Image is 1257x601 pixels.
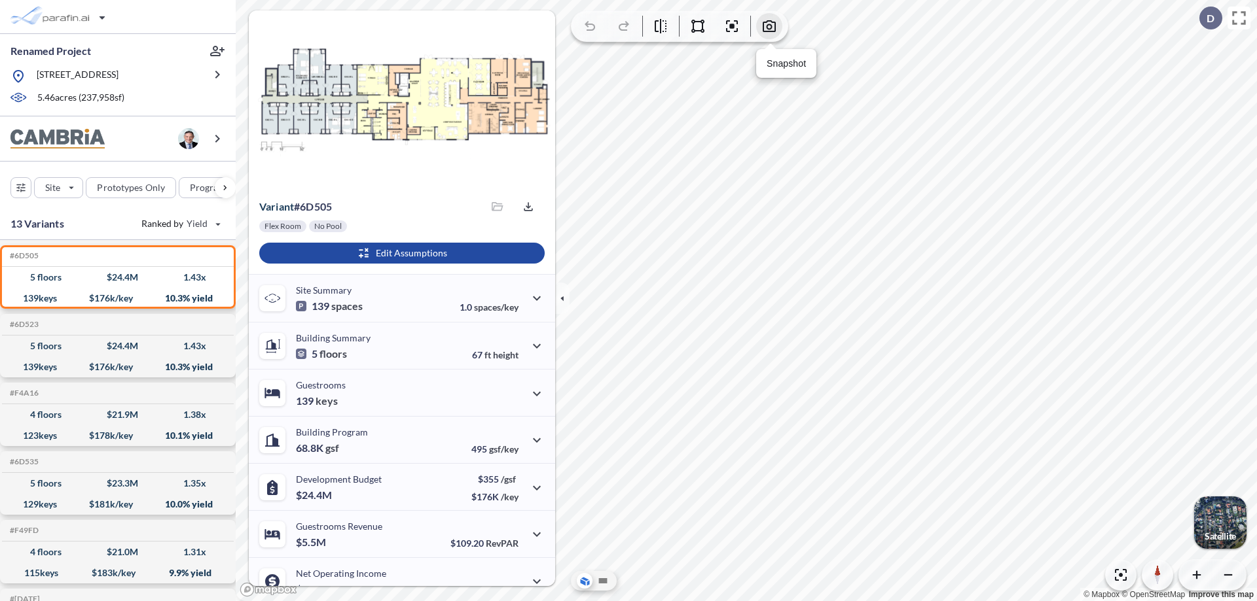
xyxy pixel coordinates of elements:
p: Program [190,181,227,194]
span: gsf [325,441,339,455]
p: 1.0 [460,301,519,313]
p: Building Program [296,426,368,438]
button: Site Plan [595,573,611,589]
span: Variant [259,200,294,213]
p: $5.5M [296,536,328,549]
p: 45.0% [463,585,519,596]
button: Ranked by Yield [131,213,229,234]
p: Guestrooms [296,379,346,390]
button: Aerial View [577,573,592,589]
button: Edit Assumptions [259,243,545,264]
span: spaces [331,300,363,313]
p: $355 [471,473,519,485]
p: D [1207,12,1214,24]
p: 139 [296,300,363,313]
p: Edit Assumptions [376,247,447,260]
h5: Click to copy the code [7,526,39,535]
img: BrandImage [10,129,105,149]
button: Prototypes Only [86,177,176,198]
p: $2.5M [296,583,328,596]
span: floors [319,347,347,360]
p: Site [45,181,60,194]
span: keys [316,394,338,407]
button: Program [179,177,249,198]
h5: Click to copy the code [7,320,39,329]
p: $176K [471,491,519,502]
span: ft [484,349,491,360]
p: No Pool [314,221,342,232]
h5: Click to copy the code [7,388,39,398]
p: [STREET_ADDRESS] [37,68,118,84]
p: 68.8K [296,441,339,455]
span: /key [501,491,519,502]
a: Mapbox homepage [240,582,297,597]
a: OpenStreetMap [1121,590,1185,599]
span: spaces/key [474,301,519,313]
p: Building Summary [296,332,371,343]
span: /gsf [501,473,516,485]
p: 5.46 acres ( 237,958 sf) [37,91,124,105]
span: gsf/key [489,443,519,455]
p: Flex Room [264,221,301,232]
span: Yield [187,217,208,230]
p: Snapshot [767,57,806,71]
img: Switcher Image [1194,496,1247,549]
p: $24.4M [296,489,334,502]
p: Renamed Project [10,44,91,58]
p: 5 [296,347,347,360]
p: Prototypes Only [97,181,165,194]
p: Net Operating Income [296,568,386,579]
p: 13 Variants [10,216,64,232]
p: 139 [296,394,338,407]
p: # 6d505 [259,200,332,213]
p: Satellite [1205,531,1236,541]
p: $109.20 [450,538,519,549]
img: user logo [178,128,199,149]
p: 495 [471,443,519,455]
button: Switcher ImageSatellite [1194,496,1247,549]
button: Site [34,177,83,198]
h5: Click to copy the code [7,457,39,466]
a: Improve this map [1189,590,1254,599]
p: Site Summary [296,284,352,296]
p: Guestrooms Revenue [296,521,382,532]
span: margin [490,585,519,596]
span: height [493,349,519,360]
h5: Click to copy the code [7,251,39,260]
p: Development Budget [296,473,382,485]
p: 67 [472,349,519,360]
span: RevPAR [486,538,519,549]
a: Mapbox [1084,590,1120,599]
